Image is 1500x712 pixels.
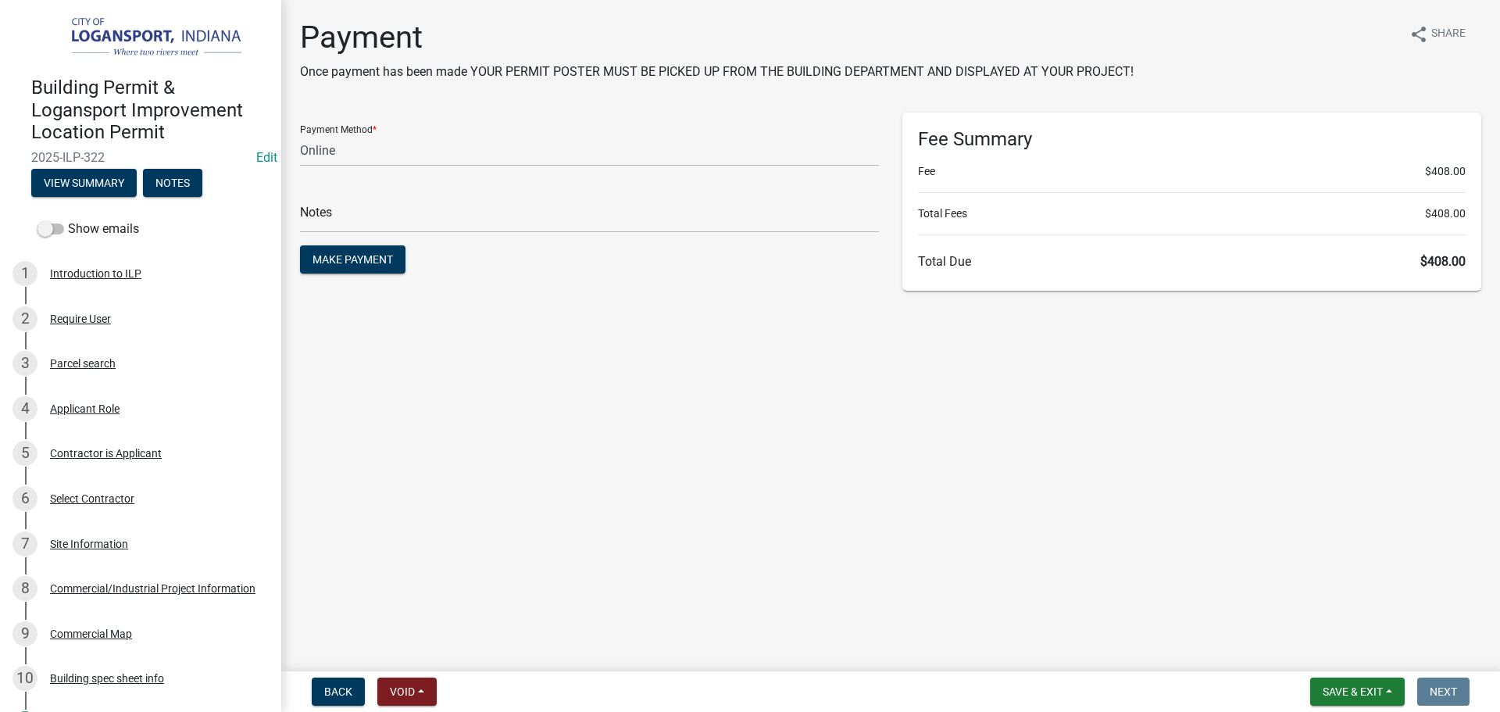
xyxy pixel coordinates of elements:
h6: Fee Summary [918,128,1466,151]
div: 9 [12,621,37,646]
span: Save & Exit [1323,685,1383,698]
wm-modal-confirm: Edit Application Number [256,150,277,165]
button: Back [312,678,365,706]
li: Fee [918,163,1466,180]
span: $408.00 [1420,254,1466,269]
li: Total Fees [918,206,1466,222]
div: Introduction to ILP [50,268,141,279]
button: Void [377,678,437,706]
span: $408.00 [1425,163,1466,180]
div: Parcel search [50,358,116,369]
span: $408.00 [1425,206,1466,222]
button: View Summary [31,169,137,197]
i: share [1409,25,1428,44]
div: 3 [12,351,37,376]
wm-modal-confirm: Notes [143,177,202,190]
span: Void [390,685,415,698]
label: Show emails [37,220,139,238]
div: Commercial Map [50,628,132,639]
button: Make Payment [300,245,405,274]
button: shareShare [1397,19,1478,49]
h4: Building Permit & Logansport Improvement Location Permit [31,77,269,144]
div: 5 [12,441,37,466]
button: Notes [143,169,202,197]
div: 10 [12,666,37,691]
span: Share [1431,25,1466,44]
button: Next [1417,678,1470,706]
div: Site Information [50,538,128,549]
button: Save & Exit [1310,678,1405,706]
div: Applicant Role [50,403,120,414]
div: 8 [12,576,37,601]
div: Contractor is Applicant [50,448,162,459]
div: 7 [12,531,37,556]
div: Commercial/Industrial Project Information [50,583,255,594]
div: Require User [50,313,111,324]
a: Edit [256,150,277,165]
div: 4 [12,396,37,421]
img: City of Logansport, Indiana [31,16,256,60]
div: Building spec sheet info [50,673,164,684]
div: 2 [12,306,37,331]
span: Back [324,685,352,698]
h6: Total Due [918,254,1466,269]
div: 6 [12,486,37,511]
span: Next [1430,685,1457,698]
span: Make Payment [312,253,393,266]
h1: Payment [300,19,1134,56]
wm-modal-confirm: Summary [31,177,137,190]
div: Select Contractor [50,493,134,504]
p: Once payment has been made YOUR PERMIT POSTER MUST BE PICKED UP FROM THE BUILDING DEPARTMENT AND ... [300,63,1134,81]
div: 1 [12,261,37,286]
span: 2025-ILP-322 [31,150,250,165]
